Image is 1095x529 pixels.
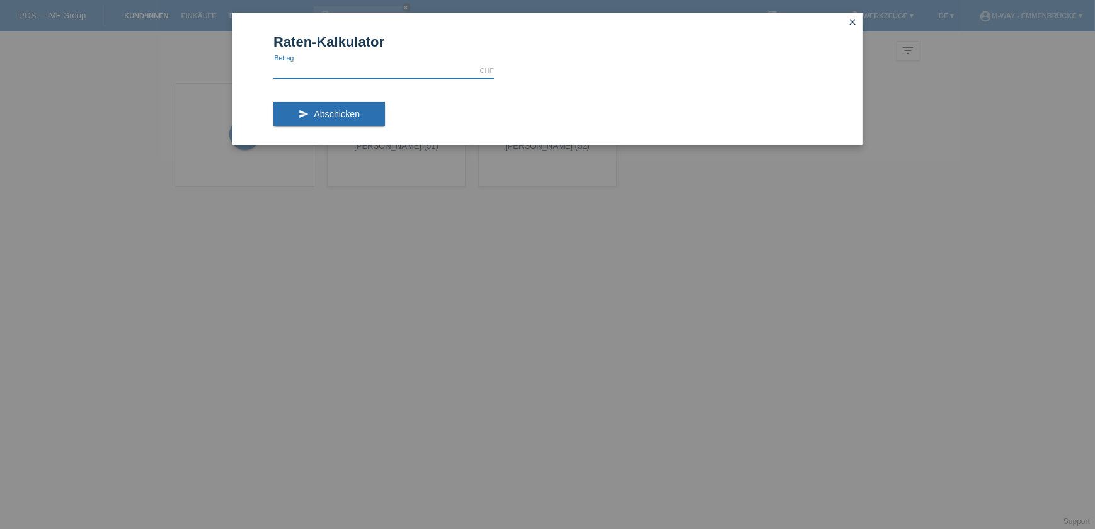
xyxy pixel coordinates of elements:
[314,109,360,119] span: Abschicken
[479,67,494,74] div: CHF
[273,34,822,50] h1: Raten-Kalkulator
[847,17,857,27] i: close
[299,109,309,119] i: send
[273,102,385,126] button: send Abschicken
[844,16,861,30] a: close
